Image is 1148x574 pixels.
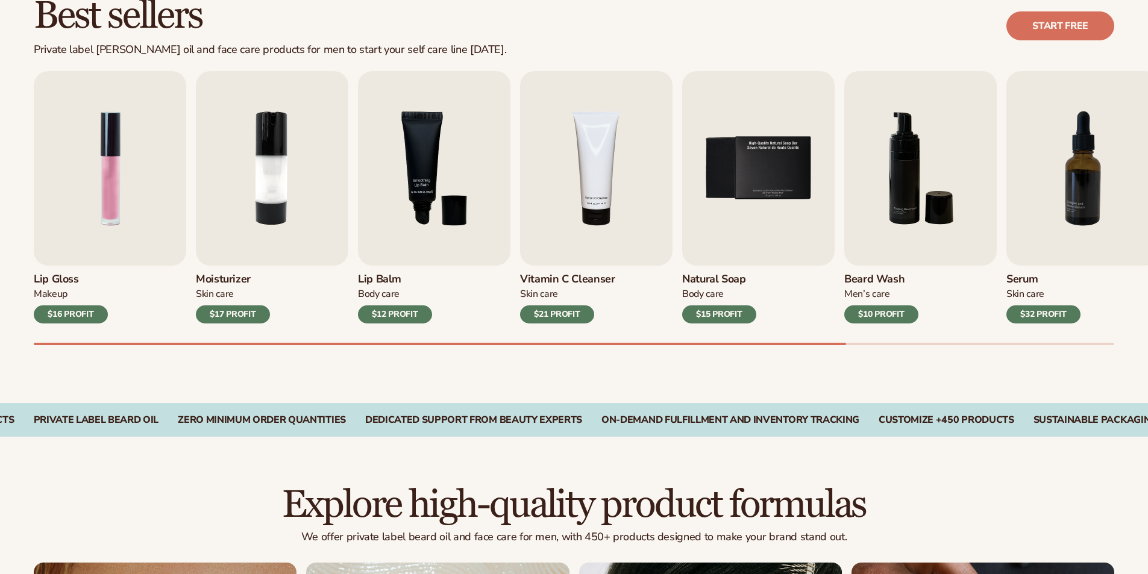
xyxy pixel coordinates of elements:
[196,273,270,286] h3: Moisturizer
[196,288,270,301] div: Skin Care
[358,273,432,286] h3: Lip Balm
[1006,288,1081,301] div: Skin Care
[601,414,859,426] div: On-Demand Fulfillment and Inventory Tracking
[196,305,270,323] div: $17 PROFIT
[1006,305,1081,323] div: $32 PROFIT
[178,414,346,426] div: Zero Minimum Order QuantitieS
[34,288,108,301] div: Makeup
[879,414,1014,426] div: CUSTOMIZE +450 PRODUCTS
[844,71,997,323] a: 6 / 9
[844,273,918,286] h3: Beard Wash
[520,71,673,323] a: 4 / 9
[34,71,186,323] a: 1 / 9
[34,43,506,57] div: Private label [PERSON_NAME] oil and face care products for men to start your self care line [DATE].
[1006,273,1081,286] h3: Serum
[358,305,432,323] div: $12 PROFIT
[34,273,108,286] h3: Lip Gloss
[520,273,615,286] h3: Vitamin C Cleanser
[358,71,510,323] a: 3 / 9
[682,288,756,301] div: Body Care
[34,414,159,426] div: Private Label Beard oil
[34,305,108,323] div: $16 PROFIT
[34,531,1114,544] p: We offer private label beard oil and face care for men, with 450+ products designed to make your ...
[844,288,918,301] div: Men’s Care
[520,288,615,301] div: Skin Care
[358,288,432,301] div: Body Care
[682,273,756,286] h3: Natural Soap
[682,71,835,323] a: 5 / 9
[520,305,594,323] div: $21 PROFIT
[682,305,756,323] div: $15 PROFIT
[844,305,918,323] div: $10 PROFIT
[34,485,1114,525] h2: Explore high-quality product formulas
[1006,11,1114,40] a: Start free
[365,414,582,426] div: Dedicated Support From Beauty Experts
[196,71,348,323] a: 2 / 9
